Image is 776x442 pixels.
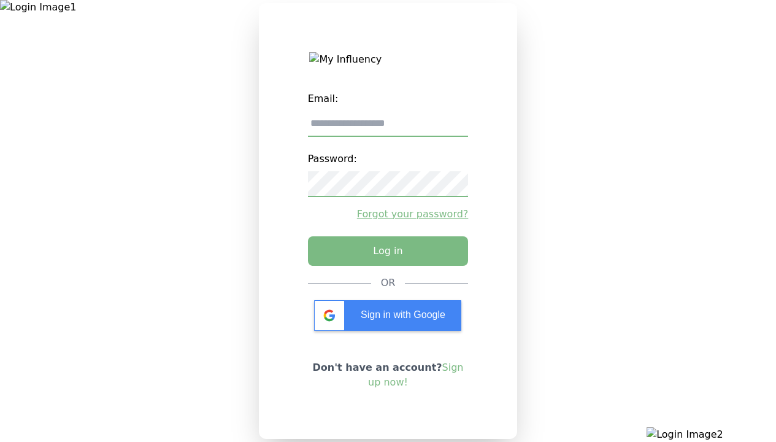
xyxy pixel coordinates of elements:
[308,147,469,171] label: Password:
[314,300,461,331] div: Sign in with Google
[308,207,469,222] a: Forgot your password?
[308,87,469,111] label: Email:
[308,236,469,266] button: Log in
[381,276,396,290] div: OR
[361,309,445,320] span: Sign in with Google
[647,427,776,442] img: Login Image2
[309,52,466,67] img: My Influency
[308,360,469,390] p: Don't have an account?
